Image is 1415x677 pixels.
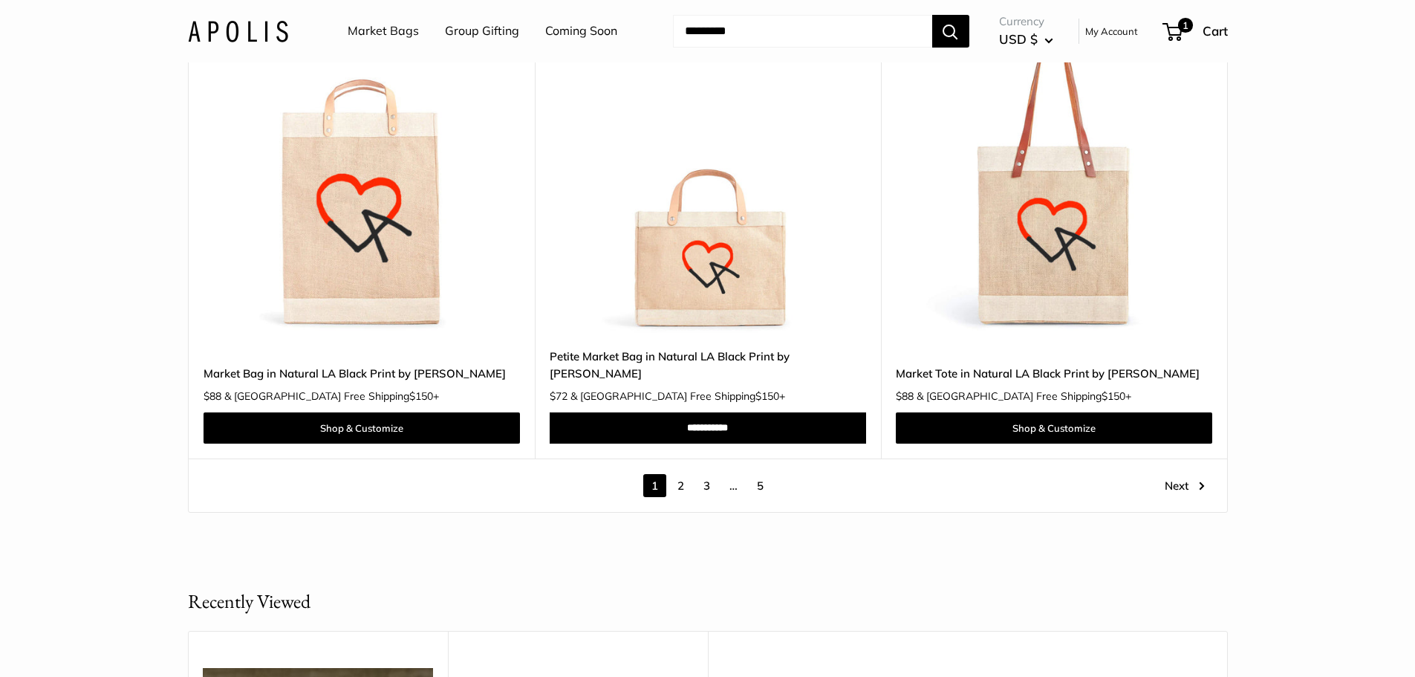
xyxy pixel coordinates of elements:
[1177,18,1192,33] span: 1
[1102,389,1125,403] span: $150
[999,27,1053,51] button: USD $
[1165,474,1205,497] a: Next
[999,31,1038,47] span: USD $
[545,20,617,42] a: Coming Soon
[643,474,666,497] span: 1
[409,389,433,403] span: $150
[749,474,772,497] a: 5
[999,11,1053,32] span: Currency
[669,474,692,497] a: 2
[896,16,1212,333] a: description_Limited Edition collaboration with Geoff McFetridgedescription_All proceeds support L...
[896,365,1212,382] a: Market Tote in Natural LA Black Print by [PERSON_NAME]
[1164,19,1228,43] a: 1 Cart
[204,365,520,382] a: Market Bag in Natural LA Black Print by [PERSON_NAME]
[188,587,310,616] h2: Recently Viewed
[721,474,746,497] span: …
[445,20,519,42] a: Group Gifting
[755,389,779,403] span: $150
[1203,23,1228,39] span: Cart
[896,389,914,403] span: $88
[673,15,932,48] input: Search...
[204,389,221,403] span: $88
[550,16,866,333] img: description_Limited Edition collaboration with Geoff McFetridge
[550,348,866,383] a: Petite Market Bag in Natural LA Black Print by [PERSON_NAME]
[224,391,439,401] span: & [GEOGRAPHIC_DATA] Free Shipping +
[550,16,866,333] a: description_Limited Edition collaboration with Geoff McFetridgedescription_Super soft and durable...
[550,389,567,403] span: $72
[204,412,520,444] a: Shop & Customize
[570,391,785,401] span: & [GEOGRAPHIC_DATA] Free Shipping +
[204,16,520,333] img: description_Limited Edition collaboration with Geoff McFetridge
[695,474,718,497] a: 3
[188,20,288,42] img: Apolis
[896,412,1212,444] a: Shop & Customize
[932,15,969,48] button: Search
[1085,22,1138,40] a: My Account
[917,391,1131,401] span: & [GEOGRAPHIC_DATA] Free Shipping +
[348,20,419,42] a: Market Bags
[204,16,520,333] a: description_Limited Edition collaboration with Geoff McFetridgedescription_All proceeds support L...
[896,16,1212,333] img: description_Limited Edition collaboration with Geoff McFetridge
